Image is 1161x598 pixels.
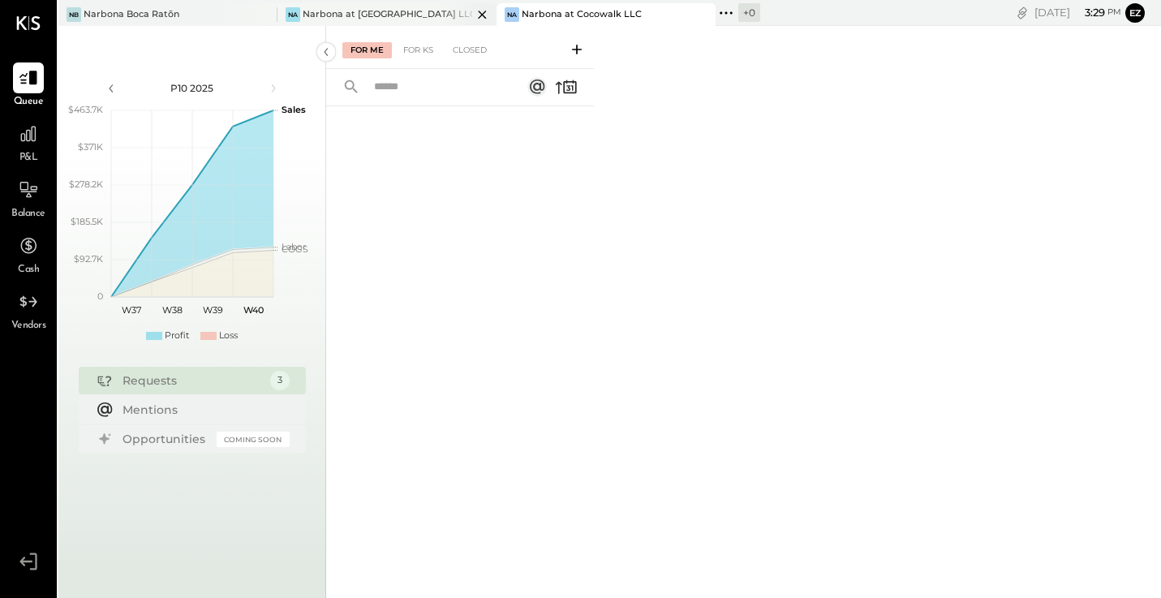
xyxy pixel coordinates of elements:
[270,371,290,390] div: 3
[395,42,441,58] div: For KS
[1125,3,1145,23] button: Ez
[123,81,261,95] div: P10 2025
[123,372,262,389] div: Requests
[738,3,760,22] div: + 0
[1107,6,1121,18] span: pm
[282,241,306,252] text: Labor
[505,7,519,22] div: Na
[122,304,141,316] text: W37
[1,62,56,110] a: Queue
[165,329,189,342] div: Profit
[1034,5,1121,20] div: [DATE]
[18,263,39,277] span: Cash
[67,7,81,22] div: NB
[1,174,56,222] a: Balance
[342,42,392,58] div: For Me
[286,7,300,22] div: Na
[123,402,282,418] div: Mentions
[11,207,45,222] span: Balance
[1,118,56,166] a: P&L
[123,431,209,447] div: Opportunities
[1014,4,1030,21] div: copy link
[303,8,472,21] div: Narbona at [GEOGRAPHIC_DATA] LLC
[1,230,56,277] a: Cash
[14,95,44,110] span: Queue
[68,104,103,115] text: $463.7K
[161,304,182,316] text: W38
[78,141,103,153] text: $371K
[243,304,263,316] text: W40
[217,432,290,447] div: Coming Soon
[282,104,306,115] text: Sales
[202,304,222,316] text: W39
[74,253,103,265] text: $92.7K
[219,329,238,342] div: Loss
[282,243,308,255] text: COGS
[1073,5,1105,20] span: 3 : 29
[1,286,56,333] a: Vendors
[71,216,103,227] text: $185.5K
[84,8,179,21] div: Narbona Boca Ratōn
[445,42,495,58] div: Closed
[19,151,38,166] span: P&L
[97,290,103,302] text: 0
[11,319,46,333] span: Vendors
[69,179,103,190] text: $278.2K
[522,8,642,21] div: Narbona at Cocowalk LLC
